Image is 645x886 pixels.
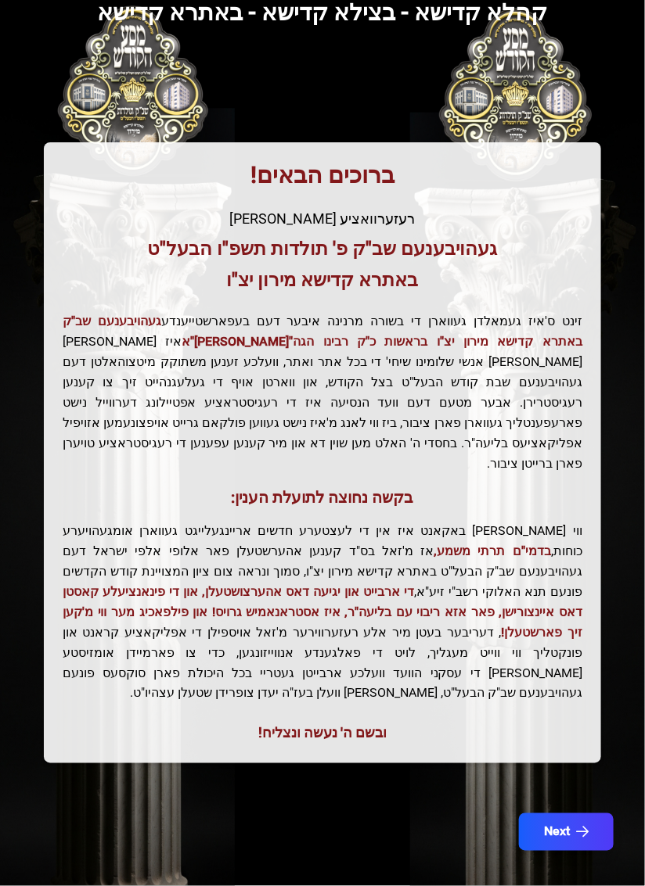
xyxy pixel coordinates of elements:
[63,584,582,640] span: די ארבייט און יגיעה דאס אהערצושטעלן, און די פינאנציעלע קאסטן דאס איינצורישן, פאר אזא ריבוי עם בלי...
[63,723,582,744] div: ובשם ה' נעשה ונצליח!
[63,208,582,230] div: רעזערוואציע [PERSON_NAME]
[63,267,582,292] h3: באתרא קדישא מירון יצ"ו
[63,314,582,349] span: געהויבענעם שב"ק באתרא קדישא מירון יצ"ו בראשות כ"ק רבינו הגה"[PERSON_NAME]"א
[519,813,614,851] button: Next
[63,486,582,508] h3: בקשה נחוצה לתועלת הענין:
[63,521,582,704] p: ווי [PERSON_NAME] באקאנט איז אין די לעצטערע חדשים אריינגעלייגט געווארן אומגעהויערע כוחות, אז מ'זא...
[63,236,582,261] h3: געהויבענעם שב"ק פ' תולדות תשפ"ו הבעל"ט
[63,311,582,474] p: זינט ס'איז געמאלדן געווארן די בשורה מרנינה איבער דעם בעפארשטייענדע איז [PERSON_NAME] [PERSON_NAME...
[434,543,551,558] span: בדמי"ם תרתי משמע,
[63,161,582,189] h1: ברוכים הבאים!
